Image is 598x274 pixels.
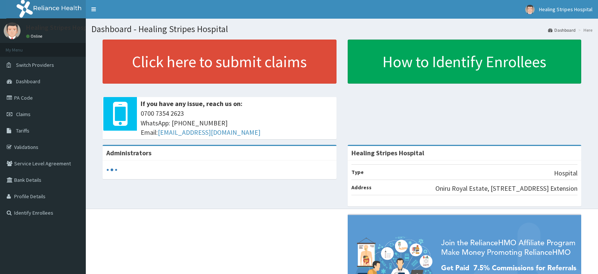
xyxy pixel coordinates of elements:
svg: audio-loading [106,164,118,175]
span: Switch Providers [16,62,54,68]
h1: Dashboard - Healing Stripes Hospital [91,24,592,34]
a: How to Identify Enrollees [348,40,582,84]
a: [EMAIL_ADDRESS][DOMAIN_NAME] [158,128,260,137]
b: Type [351,169,364,175]
p: Healing Stripes Hospital [26,24,97,31]
b: If you have any issue, reach us on: [141,99,242,108]
a: Dashboard [548,27,576,33]
a: Online [26,34,44,39]
li: Here [576,27,592,33]
img: User Image [4,22,21,39]
p: Oniru Royal Estate, [STREET_ADDRESS] Extension [435,184,577,193]
a: Click here to submit claims [103,40,336,84]
img: User Image [525,5,535,14]
span: Tariffs [16,127,29,134]
b: Address [351,184,372,191]
span: 0700 7354 2623 WhatsApp: [PHONE_NUMBER] Email: [141,109,333,137]
span: Dashboard [16,78,40,85]
b: Administrators [106,149,151,157]
p: Hospital [554,168,577,178]
span: Claims [16,111,31,118]
strong: Healing Stripes Hospital [351,149,424,157]
span: Healing Stripes Hospital [539,6,592,13]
